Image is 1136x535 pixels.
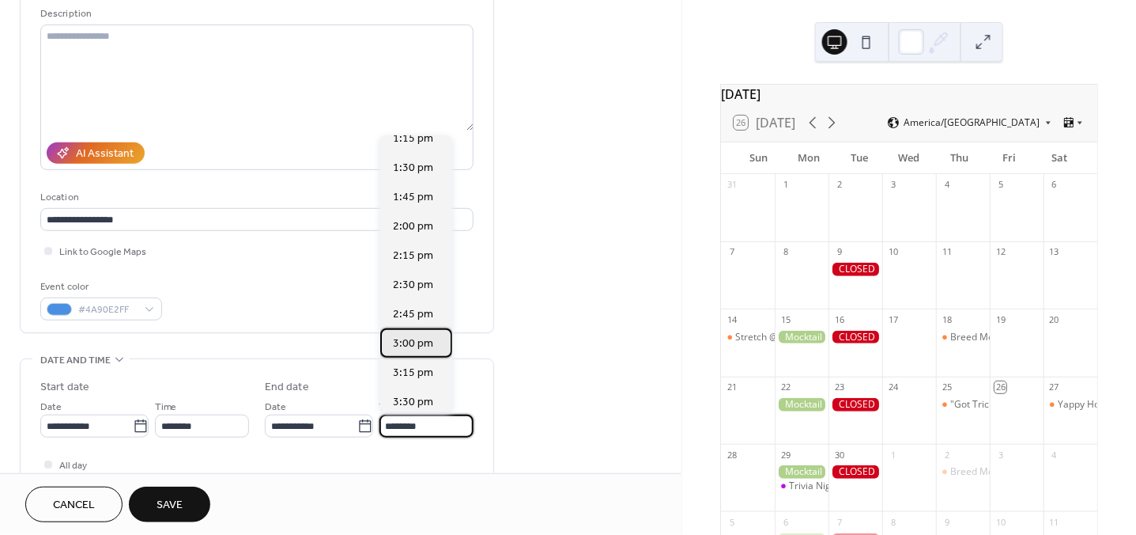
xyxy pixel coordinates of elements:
div: 17 [887,313,899,325]
div: Thu [934,142,984,174]
span: Cancel [53,498,95,514]
span: 1:30 pm [393,160,433,176]
div: 3 [994,449,1006,461]
span: 3:30 pm [393,394,433,411]
div: 10 [994,516,1006,528]
div: 10 [887,246,899,258]
div: 5 [726,516,738,528]
div: 25 [941,381,953,393]
div: 22 [779,381,791,393]
div: 7 [833,516,845,528]
span: #4A90E2FF [78,302,137,319]
div: Breed Meetup: Labrador Retrievers [936,331,990,344]
div: 9 [833,246,845,258]
div: 13 [1048,246,1060,258]
div: Sat [1035,142,1085,174]
span: Date [40,400,62,416]
div: Breed Meetup: French Bulldogs [936,465,990,479]
div: 3 [887,179,899,191]
div: 7 [726,246,738,258]
span: 2:15 pm [393,248,433,264]
div: 5 [994,179,1006,191]
div: End date [265,379,309,396]
div: 16 [833,313,845,325]
span: Save [157,498,183,514]
div: 8 [779,246,791,258]
div: 6 [779,516,791,528]
div: 19 [994,313,1006,325]
div: 27 [1048,381,1060,393]
div: Stretch @ Fetch: Puppy Yoga [721,331,775,344]
span: Time [155,400,177,416]
div: Description [40,6,470,22]
div: 1 [779,179,791,191]
div: 21 [726,381,738,393]
div: Stretch @ Fetch: Puppy Yoga [735,331,860,344]
div: 11 [941,246,953,258]
div: 14 [726,313,738,325]
span: 1:45 pm [393,189,433,206]
span: 3:15 pm [393,365,433,381]
div: [DATE] [721,85,1097,104]
div: 4 [1048,449,1060,461]
div: Mocktail Monday [775,465,828,479]
div: Tue [834,142,884,174]
div: Breed Meetup: French Bulldogs [950,465,1089,479]
div: CLOSED [828,263,882,276]
div: 2 [833,179,845,191]
div: 11 [1048,516,1060,528]
span: 2:00 pm [393,218,433,235]
div: 4 [941,179,953,191]
button: Save [129,487,210,522]
span: America/[GEOGRAPHIC_DATA] [904,118,1040,127]
div: CLOSED [828,331,882,344]
div: Breed Meetup: Labrador Retrievers [950,331,1106,344]
div: 28 [726,449,738,461]
div: 6 [1048,179,1060,191]
span: 2:30 pm [393,277,433,294]
div: 9 [941,516,953,528]
span: 2:45 pm [393,306,433,323]
span: Time [379,400,402,416]
div: CLOSED [828,465,882,479]
div: Location [40,189,470,206]
div: Mocktail Monday [775,398,828,412]
div: 18 [941,313,953,325]
div: 31 [726,179,738,191]
div: 23 [833,381,845,393]
div: Yappy Hour [1044,398,1097,412]
div: 26 [994,381,1006,393]
span: Link to Google Maps [59,245,146,261]
span: All day [59,458,87,475]
div: AI Assistant [76,146,134,163]
div: CLOSED [828,398,882,412]
span: 1:15 pm [393,131,433,147]
div: Mon [784,142,834,174]
div: Fri [984,142,1034,174]
div: Wed [884,142,934,174]
div: Trivia Night [775,480,828,493]
div: 30 [833,449,845,461]
div: 1 [887,449,899,461]
span: Date [265,400,286,416]
div: 20 [1048,313,1060,325]
div: 8 [887,516,899,528]
div: 2 [941,449,953,461]
div: Trivia Night [789,480,840,493]
div: 24 [887,381,899,393]
div: "Got Tricks?" Workshop [936,398,990,412]
div: 12 [994,246,1006,258]
div: Yappy Hour [1058,398,1109,412]
span: Date and time [40,352,111,369]
div: "Got Tricks?" Workshop [950,398,1053,412]
button: Cancel [25,487,123,522]
span: 3:00 pm [393,336,433,352]
div: Mocktail Monday [775,331,828,344]
div: Event color [40,279,159,295]
div: 29 [779,449,791,461]
div: 15 [779,313,791,325]
div: Sun [734,142,783,174]
button: AI Assistant [47,142,145,164]
div: Start date [40,379,89,396]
